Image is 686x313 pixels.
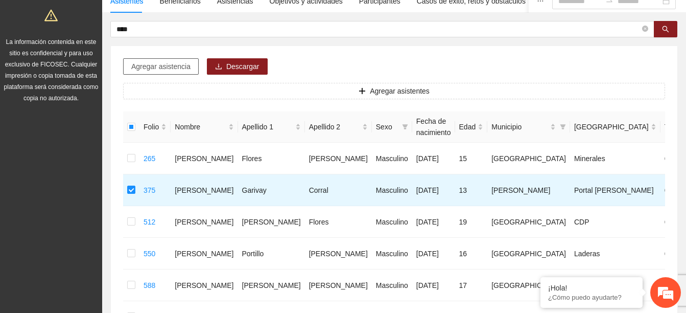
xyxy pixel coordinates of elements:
td: Laderas [570,238,660,270]
td: Portal [PERSON_NAME] [570,174,660,206]
span: Edad [459,121,476,132]
td: Corral [305,174,372,206]
td: [PERSON_NAME] [171,143,238,174]
td: 17 [455,270,488,301]
td: CDP [570,206,660,238]
td: Flores [238,143,305,174]
td: [DATE] [412,206,455,238]
div: ¡Hola! [548,284,635,292]
span: Descargar [226,61,259,72]
span: Apellido 2 [309,121,360,132]
td: [PERSON_NAME] [171,206,238,238]
span: Agregar asistencia [131,61,191,72]
td: [PERSON_NAME] [171,174,238,206]
td: [GEOGRAPHIC_DATA] [487,143,570,174]
td: [PERSON_NAME] [305,238,372,270]
span: close-circle [642,25,648,34]
a: 265 [144,154,155,163]
button: plusAgregar asistentes [123,83,665,99]
td: Masculino [372,206,412,238]
span: filter [402,124,408,130]
td: [DATE] [412,174,455,206]
td: [DATE] [412,238,455,270]
span: filter [558,119,568,135]
span: Folio [144,121,159,132]
td: [GEOGRAPHIC_DATA] [487,206,570,238]
td: Masculino [372,270,412,301]
td: Masculino [372,174,412,206]
span: search [662,26,669,34]
span: plus [359,87,366,96]
td: [DATE] [412,143,455,174]
td: [PERSON_NAME] [171,270,238,301]
td: Masculino [372,143,412,174]
td: [DATE] [412,270,455,301]
a: 375 [144,186,155,194]
th: Nombre [171,111,238,143]
td: Garivay [238,174,305,206]
td: 15 [455,143,488,174]
span: download [215,63,222,71]
span: Apellido 1 [242,121,293,132]
span: warning [44,9,58,22]
td: 16 [455,238,488,270]
span: La información contenida en este sitio es confidencial y para uso exclusivo de FICOSEC. Cualquier... [4,38,99,102]
td: Flores [305,206,372,238]
td: [PERSON_NAME] [171,238,238,270]
a: 512 [144,218,155,226]
a: 550 [144,250,155,258]
span: Nombre [175,121,226,132]
th: Apellido 2 [305,111,372,143]
td: [PERSON_NAME] [305,143,372,174]
th: Fecha de nacimiento [412,111,455,143]
span: Municipio [491,121,548,132]
span: Estamos en línea. [59,100,141,203]
th: Apellido 1 [238,111,305,143]
span: Sexo [376,121,398,132]
span: Agregar asistentes [370,85,430,97]
th: Colonia [570,111,660,143]
td: [GEOGRAPHIC_DATA] [487,270,570,301]
td: Masculino [372,238,412,270]
span: close-circle [642,26,648,32]
button: downloadDescargar [207,58,268,75]
td: 19 [455,206,488,238]
button: Agregar asistencia [123,58,199,75]
span: filter [400,119,410,135]
td: Vistas [570,270,660,301]
textarea: Escriba su mensaje y pulse “Intro” [5,206,195,242]
th: Edad [455,111,488,143]
td: Minerales [570,143,660,174]
th: Municipio [487,111,570,143]
a: 588 [144,281,155,289]
span: [GEOGRAPHIC_DATA] [574,121,649,132]
div: Chatee con nosotros ahora [53,52,172,65]
td: 13 [455,174,488,206]
th: Folio [139,111,171,143]
td: [PERSON_NAME] [305,270,372,301]
td: [GEOGRAPHIC_DATA] [487,238,570,270]
td: [PERSON_NAME] [487,174,570,206]
div: Minimizar ventana de chat en vivo [168,5,192,30]
td: Portillo [238,238,305,270]
button: search [654,21,677,37]
td: [PERSON_NAME] [238,206,305,238]
p: ¿Cómo puedo ayudarte? [548,294,635,301]
span: filter [560,124,566,130]
td: [PERSON_NAME] [238,270,305,301]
